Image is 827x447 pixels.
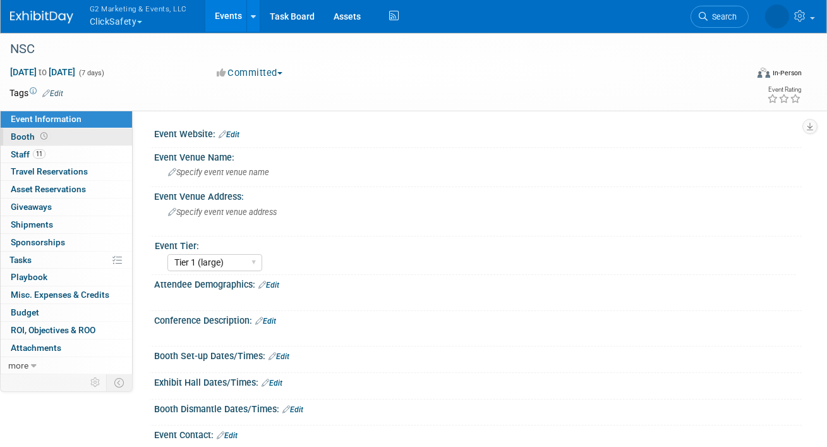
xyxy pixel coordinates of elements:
[9,255,32,265] span: Tasks
[219,130,239,139] a: Edit
[78,69,104,77] span: (7 days)
[85,374,107,391] td: Personalize Event Tab Strip
[90,2,187,15] span: G2 Marketing & Events, LLC
[1,181,132,198] a: Asset Reservations
[11,343,61,353] span: Attachments
[11,219,53,230] span: Shipments
[1,340,132,357] a: Attachments
[11,166,88,176] span: Travel Reservations
[11,184,86,194] span: Asset Reservations
[1,128,132,145] a: Booth
[168,207,277,217] span: Specify event venue address
[8,360,28,370] span: more
[262,379,282,388] a: Edit
[154,311,802,328] div: Conference Description:
[11,114,81,124] span: Event Information
[11,202,52,212] span: Giveaways
[154,400,802,416] div: Booth Dismantle Dates/Times:
[10,11,73,23] img: ExhibitDay
[154,125,802,141] div: Event Website:
[772,68,802,78] div: In-Person
[217,431,238,440] a: Edit
[708,12,737,21] span: Search
[33,149,45,159] span: 11
[154,187,802,203] div: Event Venue Address:
[1,322,132,339] a: ROI, Objectives & ROO
[11,272,47,282] span: Playbook
[212,66,287,80] button: Committed
[269,352,289,361] a: Edit
[11,132,50,142] span: Booth
[282,405,303,414] a: Edit
[38,132,50,141] span: Booth not reserved yet
[1,199,132,216] a: Giveaways
[691,6,749,28] a: Search
[168,168,269,177] span: Specify event venue name
[1,111,132,128] a: Event Information
[107,374,133,391] td: Toggle Event Tabs
[154,148,802,164] div: Event Venue Name:
[767,87,801,93] div: Event Rating
[9,66,76,78] span: [DATE] [DATE]
[765,4,789,28] img: Nora McQuillan
[154,373,802,389] div: Exhibit Hall Dates/Times:
[154,426,802,442] div: Event Contact:
[255,317,276,326] a: Edit
[11,237,65,247] span: Sponsorships
[1,252,132,269] a: Tasks
[685,66,802,85] div: Event Format
[1,234,132,251] a: Sponsorships
[37,67,49,77] span: to
[1,163,132,180] a: Travel Reservations
[1,357,132,374] a: more
[1,269,132,286] a: Playbook
[11,325,95,335] span: ROI, Objectives & ROO
[11,290,109,300] span: Misc. Expenses & Credits
[154,275,802,291] div: Attendee Demographics:
[6,38,734,61] div: NSC
[154,346,802,363] div: Booth Set-up Dates/Times:
[758,68,770,78] img: Format-Inperson.png
[1,216,132,233] a: Shipments
[258,281,279,290] a: Edit
[11,149,45,159] span: Staff
[42,89,63,98] a: Edit
[1,304,132,321] a: Budget
[9,87,63,99] td: Tags
[11,307,39,317] span: Budget
[1,146,132,163] a: Staff11
[155,236,796,252] div: Event Tier:
[1,286,132,303] a: Misc. Expenses & Credits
